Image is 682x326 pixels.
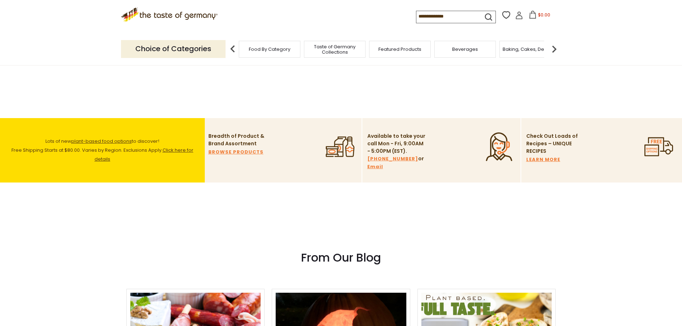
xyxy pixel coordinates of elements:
button: $0.00 [524,11,555,21]
a: Featured Products [378,47,421,52]
a: Email [367,163,383,171]
a: plant-based food options [71,138,132,145]
span: $0.00 [538,12,550,18]
a: LEARN MORE [526,156,560,164]
a: BROWSE PRODUCTS [208,148,263,156]
a: Baking, Cakes, Desserts [503,47,558,52]
img: next arrow [547,42,561,56]
span: Lots of new to discover! Free Shipping Starts at $80.00. Varies by Region. Exclusions Apply. [11,138,193,162]
a: [PHONE_NUMBER] [367,155,418,163]
a: Beverages [452,47,478,52]
p: Check Out Loads of Recipes – UNIQUE RECIPES [526,132,578,155]
p: Breadth of Product & Brand Assortment [208,132,267,147]
img: previous arrow [226,42,240,56]
h3: From Our Blog [126,250,556,265]
a: Taste of Germany Collections [306,44,363,55]
a: Food By Category [249,47,290,52]
p: Choice of Categories [121,40,226,58]
p: Available to take your call Mon - Fri, 9:00AM - 5:00PM (EST). or [367,132,426,171]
